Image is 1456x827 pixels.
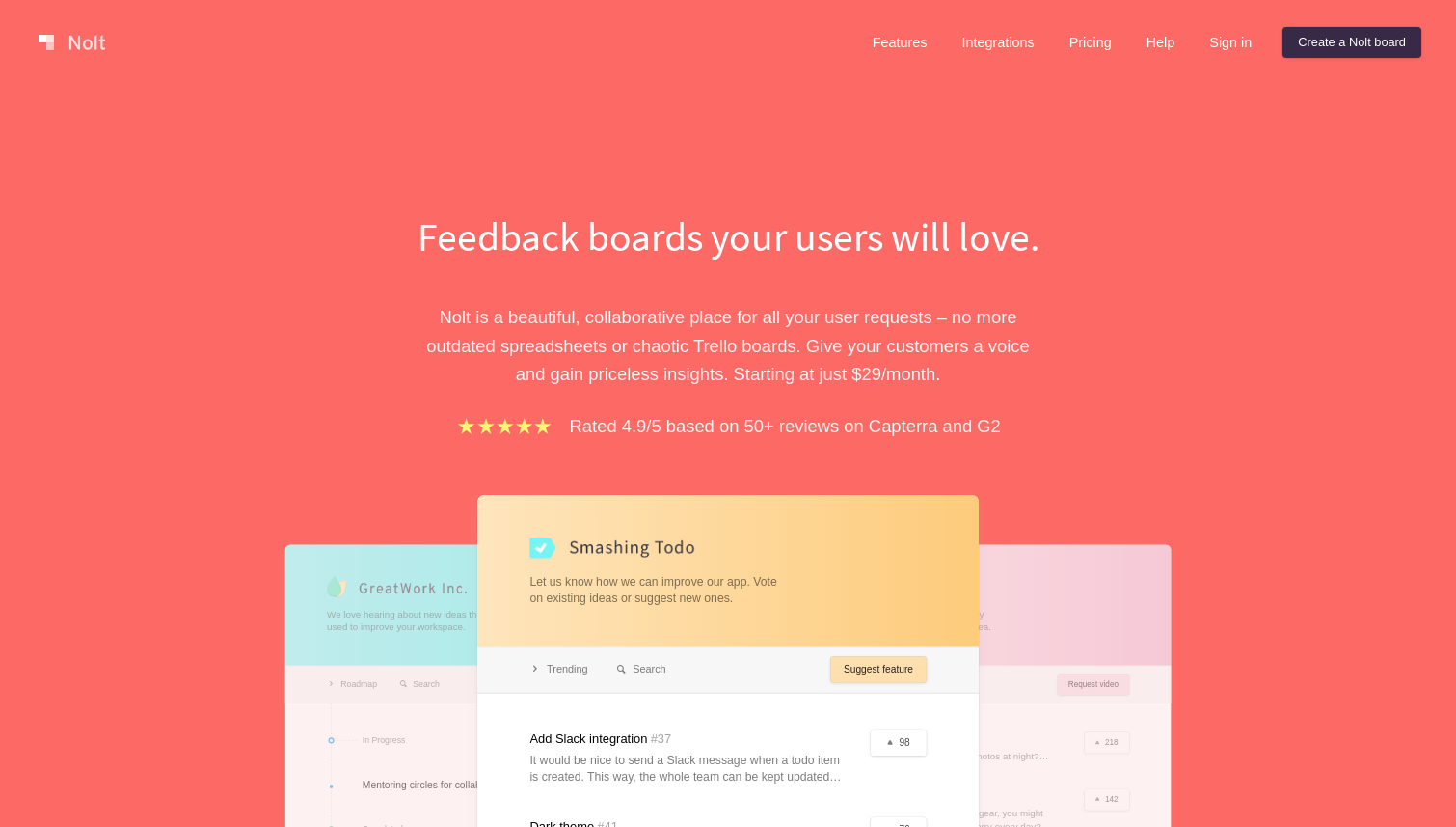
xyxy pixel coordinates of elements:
a: Features [857,27,943,58]
a: Help [1131,27,1191,58]
h1: Feedback boards your users will love. [395,208,1061,264]
img: stars.b067e34983.png [455,415,553,437]
a: Create a Nolt board [1282,27,1421,58]
p: Nolt is a beautiful, collaborative place for all your user requests – no more outdated spreadshee... [395,303,1061,388]
a: Sign in [1194,27,1267,58]
a: Integrations [946,27,1049,58]
a: Pricing [1054,27,1127,58]
p: Rated 4.9/5 based on 50+ reviews on Capterra and G2 [570,412,1001,440]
